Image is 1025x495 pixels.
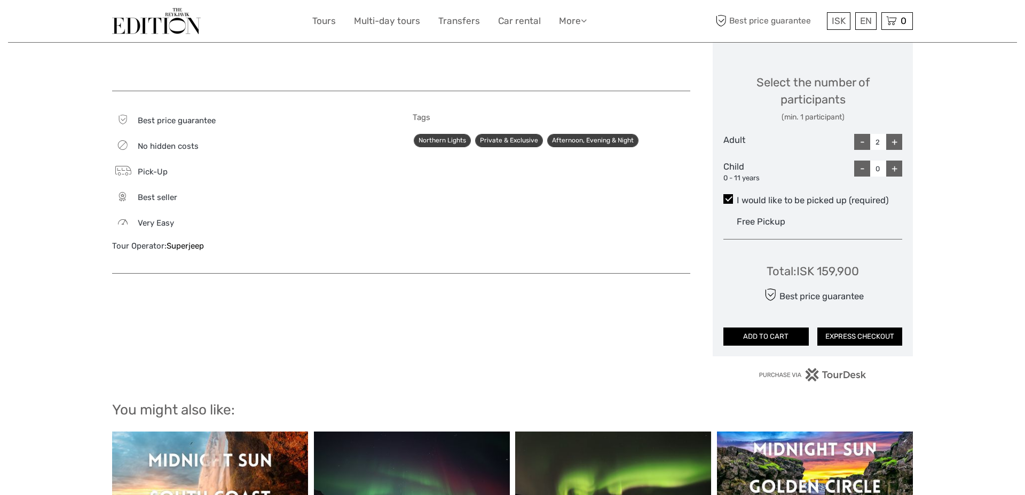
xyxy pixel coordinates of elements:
[138,193,177,202] span: Best seller
[138,116,216,125] span: Best price guarantee
[767,263,859,280] div: Total : ISK 159,900
[475,134,543,147] a: Private & Exclusive
[723,173,783,183] div: 0 - 11 years
[854,134,870,150] div: -
[723,161,783,183] div: Child
[832,15,846,26] span: ISK
[723,134,783,150] div: Adult
[886,134,902,150] div: +
[138,167,168,177] span: Pick-Up
[899,15,908,26] span: 0
[723,112,902,123] div: (min. 1 participant)
[15,19,121,27] p: We're away right now. Please check back later!
[112,241,390,252] div: Tour Operator:
[547,134,638,147] a: Afternoon, Evening & Night
[112,8,201,34] img: The Reykjavík Edition
[723,328,809,346] button: ADD TO CART
[123,17,136,29] button: Open LiveChat chat widget
[762,285,864,304] div: Best price guarantee
[138,218,174,228] span: Very easy
[414,134,471,147] a: Northern Lights
[413,113,691,122] h5: Tags
[723,74,902,123] div: Select the number of participants
[312,13,336,29] a: Tours
[886,161,902,177] div: +
[112,402,913,419] h2: You might also like:
[759,368,867,381] img: PurchaseViaTourDesk.png
[737,217,785,227] span: Free Pickup
[723,194,902,207] label: I would like to be picked up (required)
[854,161,870,177] div: -
[855,12,877,30] div: EN
[354,13,420,29] a: Multi-day tours
[498,13,541,29] a: Car rental
[713,12,824,30] span: Best price guarantee
[167,241,204,251] a: Superjeep
[817,328,903,346] button: EXPRESS CHECKOUT
[438,13,480,29] a: Transfers
[559,13,587,29] a: More
[138,141,199,151] span: No hidden costs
